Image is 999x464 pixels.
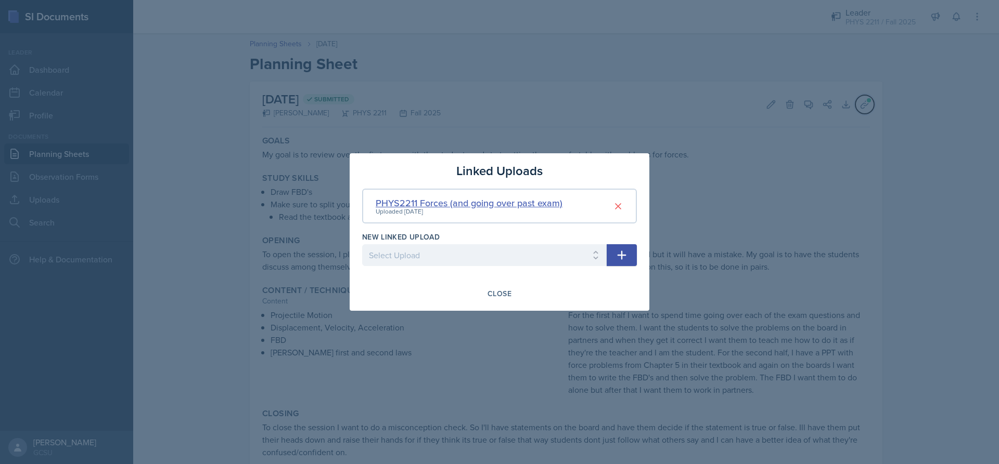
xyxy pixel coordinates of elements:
button: Close [481,285,518,302]
label: New Linked Upload [362,232,440,242]
div: Close [488,289,511,298]
div: PHYS2211 Forces (and going over past exam) [376,196,562,210]
h3: Linked Uploads [456,162,543,180]
div: Uploaded [DATE] [376,207,562,216]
